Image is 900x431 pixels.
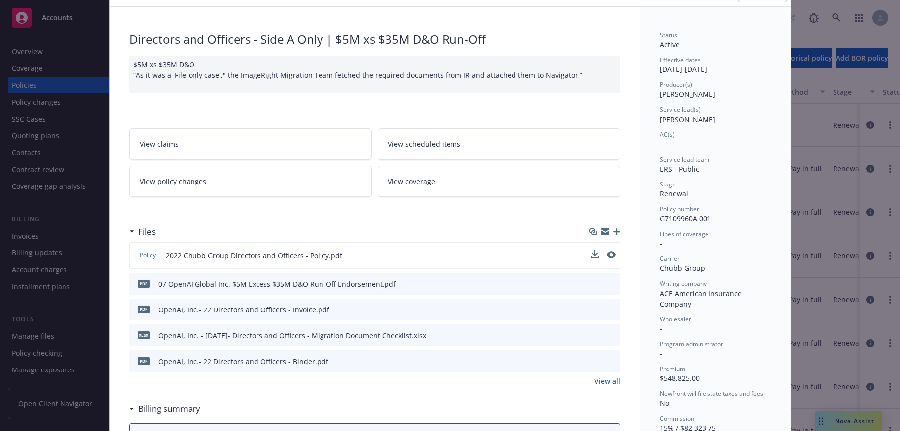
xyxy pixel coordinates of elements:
[660,115,715,124] span: [PERSON_NAME]
[660,105,701,114] span: Service lead(s)
[388,176,435,186] span: View coverage
[607,250,616,261] button: preview file
[607,356,616,367] button: preview file
[660,254,680,263] span: Carrier
[158,356,328,367] div: OpenAI, Inc.- 22 Directors and Officers - Binder.pdf
[660,155,709,164] span: Service lead team
[591,305,599,315] button: download file
[607,279,616,289] button: preview file
[660,139,662,149] span: -
[591,330,599,341] button: download file
[129,225,156,238] div: Files
[138,331,150,339] span: xlsx
[660,189,688,198] span: Renewal
[660,31,677,39] span: Status
[660,164,699,174] span: ERS - Public
[660,80,692,89] span: Producer(s)
[129,402,200,415] div: Billing summary
[140,139,179,149] span: View claims
[607,305,616,315] button: preview file
[660,89,715,99] span: [PERSON_NAME]
[607,330,616,341] button: preview file
[660,238,771,248] div: -
[660,56,701,64] span: Effective dates
[388,139,460,149] span: View scheduled items
[166,250,342,261] span: 2022 Chubb Group Directors and Officers - Policy.pdf
[594,376,620,386] a: View all
[660,180,676,188] span: Stage
[378,166,620,197] a: View coverage
[660,56,771,74] div: [DATE] - [DATE]
[591,356,599,367] button: download file
[591,250,599,258] button: download file
[660,340,723,348] span: Program administrator
[660,289,744,308] span: ACE American Insurance Company
[129,56,620,93] div: $5M xs $35M D&O “As it was a 'File-only case'," the ImageRight Migration Team fetched the require...
[607,251,616,258] button: preview file
[129,128,372,160] a: View claims
[660,130,675,139] span: AC(s)
[660,263,705,273] span: Chubb Group
[660,373,700,383] span: $548,825.00
[660,205,699,213] span: Policy number
[660,230,708,238] span: Lines of coverage
[591,250,599,261] button: download file
[158,305,329,315] div: OpenAI, Inc.- 22 Directors and Officers - Invoice.pdf
[129,166,372,197] a: View policy changes
[660,389,763,398] span: Newfront will file state taxes and fees
[660,349,662,358] span: -
[591,279,599,289] button: download file
[158,279,396,289] div: 07 OpenAI Global Inc. $5M Excess $35M D&O Run-Off Endorsement.pdf
[138,306,150,313] span: pdf
[378,128,620,160] a: View scheduled items
[138,402,200,415] h3: Billing summary
[138,280,150,287] span: pdf
[138,357,150,365] span: pdf
[660,40,680,49] span: Active
[138,251,158,260] span: Policy
[660,279,707,288] span: Writing company
[660,365,685,373] span: Premium
[140,176,206,186] span: View policy changes
[660,214,711,223] span: G7109960A 001
[660,398,669,408] span: No
[660,324,662,333] span: -
[158,330,426,341] div: OpenAI, Inc. - [DATE]- Directors and Officers - Migration Document Checklist.xlsx
[138,225,156,238] h3: Files
[660,315,691,323] span: Wholesaler
[660,414,694,423] span: Commission
[129,31,620,48] div: Directors and Officers - Side A Only | $5M xs $35M D&O Run-Off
